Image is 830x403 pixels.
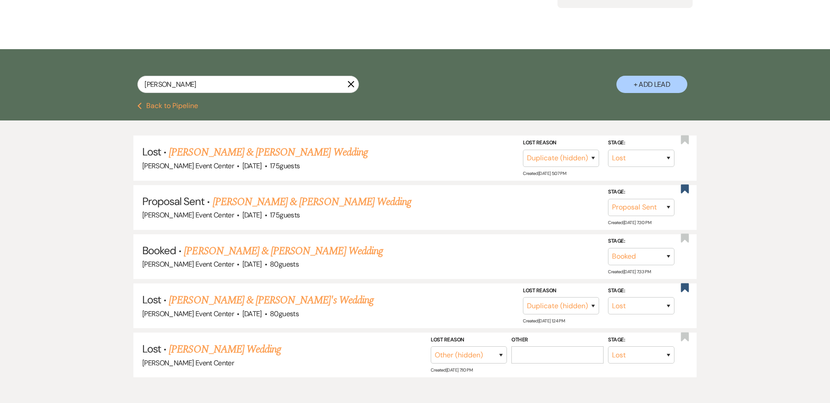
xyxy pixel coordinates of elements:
span: [DATE] [242,260,262,269]
a: [PERSON_NAME] & [PERSON_NAME] Wedding [213,194,411,210]
label: Lost Reason [523,138,599,148]
a: [PERSON_NAME] & [PERSON_NAME] Wedding [184,243,382,259]
span: Booked [142,244,176,257]
button: + Add Lead [616,76,687,93]
a: [PERSON_NAME] & [PERSON_NAME]'s Wedding [169,292,374,308]
span: 80 guests [270,309,299,318]
span: [PERSON_NAME] Event Center [142,260,234,269]
span: Created: [DATE] 5:07 PM [523,170,566,176]
span: [PERSON_NAME] Event Center [142,358,234,368]
span: [PERSON_NAME] Event Center [142,210,234,220]
label: Stage: [608,335,674,345]
span: [DATE] [242,309,262,318]
span: Lost [142,293,161,306]
span: Proposal Sent [142,194,205,208]
label: Other [511,335,604,345]
a: [PERSON_NAME] Wedding [169,341,281,357]
label: Lost Reason [431,335,507,345]
span: [PERSON_NAME] Event Center [142,161,234,170]
label: Stage: [608,187,674,197]
span: 80 guests [270,260,299,269]
input: Search by name, event date, email address or phone number [137,76,359,93]
span: Lost [142,145,161,159]
button: Back to Pipeline [137,102,198,109]
span: Created: [DATE] 7:30 PM [608,220,651,225]
label: Stage: [608,286,674,295]
label: Lost Reason [523,286,599,295]
span: [DATE] [242,161,262,170]
span: Created: [DATE] 7:33 PM [608,269,651,275]
label: Stage: [608,138,674,148]
span: [DATE] [242,210,262,220]
span: Created: [DATE] 7:10 PM [431,367,472,373]
span: 175 guests [270,161,300,170]
span: Lost [142,342,161,356]
span: [PERSON_NAME] Event Center [142,309,234,318]
span: Created: [DATE] 1:24 PM [523,318,565,324]
label: Stage: [608,236,674,246]
a: [PERSON_NAME] & [PERSON_NAME] Wedding [169,144,367,160]
span: 175 guests [270,210,300,220]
